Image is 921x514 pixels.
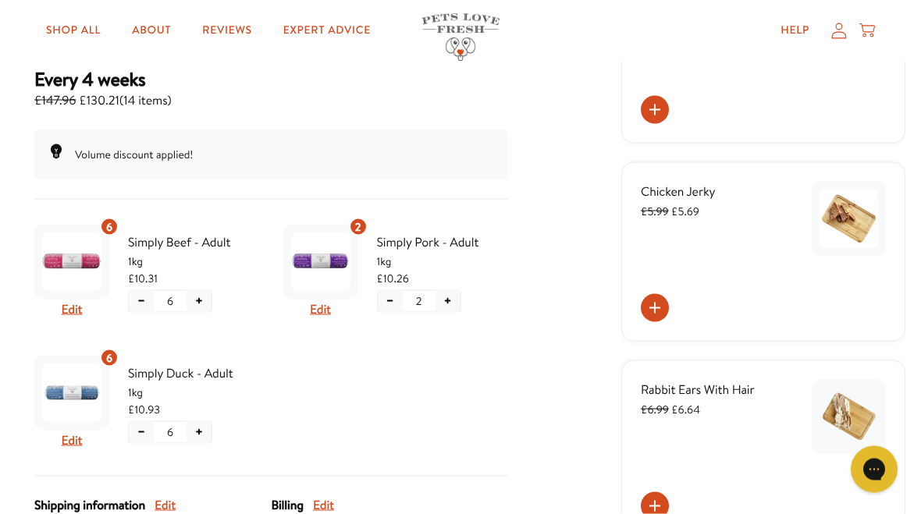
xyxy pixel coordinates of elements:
[34,16,113,47] a: Shop All
[128,253,260,270] span: 1kg
[129,291,154,312] button: Decrease quantity
[641,204,699,219] span: £5.69
[119,16,183,47] a: About
[75,147,193,162] span: Volume discount applied!
[34,67,172,90] h3: Every 4 weeks
[128,270,158,287] span: £10.31
[421,14,500,62] img: Pets Love Fresh
[128,232,260,253] span: Simply Beef - Adult
[106,349,112,367] span: 6
[843,441,905,498] iframe: Gorgias live chat messenger
[128,401,160,418] span: £10.93
[819,388,878,447] img: Rabbit Ears With Hair
[62,300,83,320] button: Edit
[377,253,509,270] span: 1kg
[129,422,154,443] button: Decrease quantity
[641,204,669,219] s: £5.99
[34,349,260,457] div: Subscription product: Simply Duck - Adult
[128,363,260,384] span: Simply Duck - Adult
[641,183,716,200] span: Chicken Jerky
[34,90,172,111] span: £130.21 ( 14 items )
[377,232,509,253] span: Simply Pork - Adult
[377,270,409,287] span: £10.26
[768,16,822,47] a: Help
[187,422,212,443] button: Increase quantity
[641,402,669,417] s: £6.99
[106,218,112,236] span: 6
[42,232,101,292] img: Simply Beef - Adult
[128,384,260,401] span: 1kg
[34,67,508,111] div: Subscription for 14 items with cost £130.21. Renews Every 4 weeks
[42,363,101,423] img: Simply Duck - Adult
[167,292,173,310] span: 6
[291,232,350,292] img: Simply Pork - Adult
[187,291,212,312] button: Increase quantity
[34,218,260,326] div: Subscription product: Simply Beef - Adult
[378,291,403,312] button: Decrease quantity
[100,349,119,367] div: 6 units of item: Simply Duck - Adult
[190,16,264,47] a: Reviews
[416,292,422,310] span: 2
[349,218,368,236] div: 2 units of item: Simply Pork - Adult
[436,291,460,312] button: Increase quantity
[271,16,383,47] a: Expert Advice
[310,300,331,320] button: Edit
[34,92,76,109] s: £147.96
[283,218,509,326] div: Subscription product: Simply Pork - Adult
[819,190,878,249] img: Chicken Jerky
[641,402,700,417] span: £6.64
[62,431,83,451] button: Edit
[641,381,755,399] span: Rabbit Ears With Hair
[100,218,119,236] div: 6 units of item: Simply Beef - Adult
[167,424,173,441] span: 6
[355,218,361,236] span: 2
